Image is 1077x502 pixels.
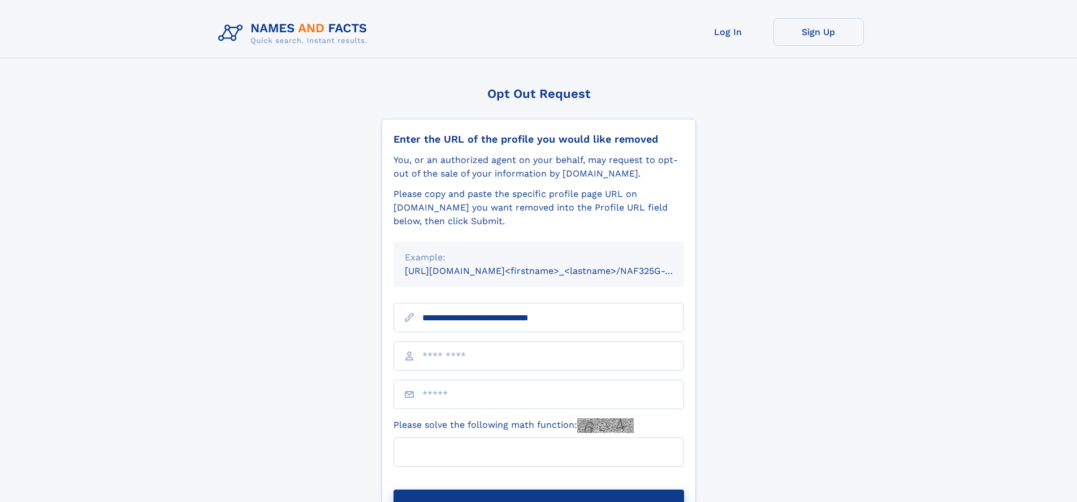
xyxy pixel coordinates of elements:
img: Logo Names and Facts [214,18,377,49]
a: Sign Up [773,18,864,46]
div: Enter the URL of the profile you would like removed [393,133,684,145]
div: You, or an authorized agent on your behalf, may request to opt-out of the sale of your informatio... [393,153,684,181]
div: Please copy and paste the specific profile page URL on [DOMAIN_NAME] you want removed into the Pr... [393,187,684,228]
label: Please solve the following math function: [393,418,634,433]
div: Example: [405,251,673,264]
a: Log In [683,18,773,46]
small: [URL][DOMAIN_NAME]<firstname>_<lastname>/NAF325G-xxxxxxxx [405,265,706,276]
div: Opt Out Request [382,87,696,101]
